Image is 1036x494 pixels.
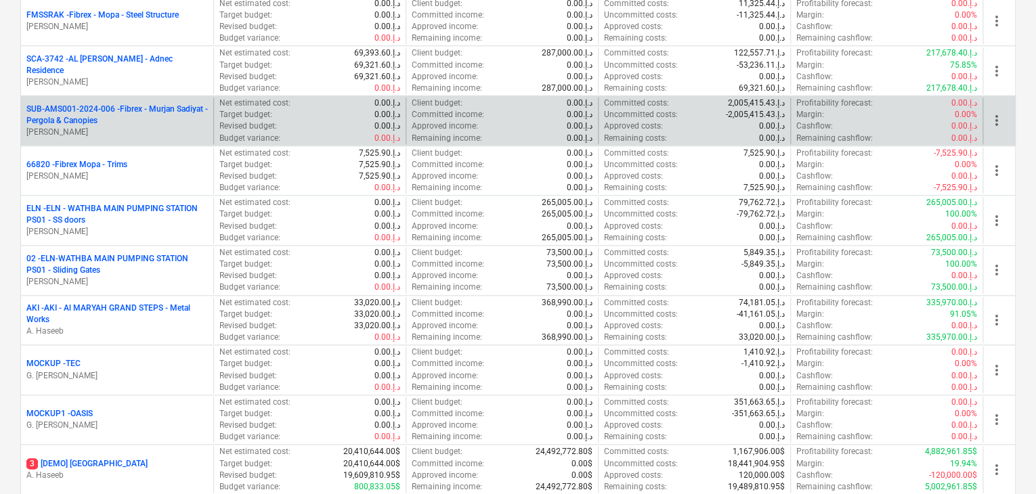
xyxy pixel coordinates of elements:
[219,270,277,282] p: Revised budget :
[951,382,977,393] p: 0.00د.إ.‏
[374,109,400,120] p: 0.00د.إ.‏
[26,104,208,127] p: SUB-AMS001-2024-006 - Fibrex - Murjan Sadiyat - Pergola & Canopies
[412,232,482,244] p: Remaining income :
[741,259,785,270] p: -5,849.35د.إ.‏
[931,247,977,259] p: 73,500.00د.إ.‏
[604,32,667,44] p: Remaining costs :
[219,232,280,244] p: Budget variance :
[374,120,400,132] p: 0.00د.إ.‏
[567,148,592,159] p: 0.00د.إ.‏
[26,458,148,470] p: [DEMO] [GEOGRAPHIC_DATA]
[567,221,592,232] p: 0.00د.إ.‏
[26,370,208,382] p: G. [PERSON_NAME]
[567,370,592,382] p: 0.00د.إ.‏
[796,259,824,270] p: Margin :
[989,312,1005,328] span: more_vert
[796,159,824,171] p: Margin :
[412,133,482,144] p: Remaining income :
[951,120,977,132] p: 0.00د.إ.‏
[604,346,669,358] p: Committed costs :
[219,259,272,270] p: Target budget :
[359,159,400,171] p: 7,525.90د.إ.‏
[359,171,400,182] p: 7,525.90د.إ.‏
[374,358,400,369] p: 0.00د.إ.‏
[219,397,290,408] p: Net estimated cost :
[219,47,290,59] p: Net estimated cost :
[26,171,208,182] p: [PERSON_NAME]
[219,83,280,94] p: Budget variance :
[374,32,400,44] p: 0.00د.إ.‏
[796,320,833,332] p: Cashflow :
[741,358,785,369] p: -1,410.92د.إ.‏
[542,197,592,208] p: 265,005.00د.إ.‏
[951,71,977,83] p: 0.00د.إ.‏
[604,182,667,194] p: Remaining costs :
[26,325,208,337] p: A. Haseeb
[26,53,208,88] div: SCA-3742 -AL [PERSON_NAME] - Adnec Residence[PERSON_NAME]
[604,9,678,21] p: Uncommitted costs :
[934,148,977,159] p: -7,525.90د.إ.‏
[567,32,592,44] p: 0.00د.إ.‏
[951,171,977,182] p: 0.00د.إ.‏
[567,182,592,194] p: 0.00د.إ.‏
[604,282,667,293] p: Remaining costs :
[604,297,669,309] p: Committed costs :
[546,282,592,293] p: 73,500.00د.إ.‏
[989,212,1005,229] span: more_vert
[739,332,785,343] p: 33,020.00د.إ.‏
[955,159,977,171] p: 0.00%
[219,208,272,220] p: Target budget :
[567,120,592,132] p: 0.00د.إ.‏
[796,221,833,232] p: Cashflow :
[743,346,785,358] p: 1,410.92د.إ.‏
[374,370,400,382] p: 0.00د.إ.‏
[759,221,785,232] p: 0.00د.إ.‏
[567,97,592,109] p: 0.00د.إ.‏
[354,47,400,59] p: 69,393.60د.إ.‏
[796,208,824,220] p: Margin :
[374,232,400,244] p: 0.00د.إ.‏
[951,370,977,382] p: 0.00د.إ.‏
[951,21,977,32] p: 0.00د.إ.‏
[796,21,833,32] p: Cashflow :
[567,9,592,21] p: 0.00د.إ.‏
[604,60,678,71] p: Uncommitted costs :
[728,97,785,109] p: 2,005,415.43د.إ.‏
[759,120,785,132] p: 0.00د.إ.‏
[26,420,208,431] p: G. [PERSON_NAME]
[604,309,678,320] p: Uncommitted costs :
[796,270,833,282] p: Cashflow :
[374,247,400,259] p: 0.00د.إ.‏
[374,259,400,270] p: 0.00د.إ.‏
[412,358,484,369] p: Committed income :
[26,470,208,481] p: A. Haseeb
[604,358,678,369] p: Uncommitted costs :
[219,21,277,32] p: Revised budget :
[26,458,208,481] div: 3[DEMO] [GEOGRAPHIC_DATA]A. Haseeb
[926,197,977,208] p: 265,005.00د.إ.‏
[951,133,977,144] p: 0.00د.إ.‏
[374,197,400,208] p: 0.00د.إ.‏
[796,97,873,109] p: Profitability forecast :
[796,332,873,343] p: Remaining cashflow :
[219,9,272,21] p: Target budget :
[412,397,462,408] p: Client budget :
[26,21,208,32] p: [PERSON_NAME]
[374,382,400,393] p: 0.00د.إ.‏
[796,370,833,382] p: Cashflow :
[955,9,977,21] p: 0.00%
[26,302,208,325] p: AKI - AKI - Al MARYAH GRAND STEPS - Metal Works
[26,302,208,337] div: AKI -AKI - Al MARYAH GRAND STEPS - Metal WorksA. Haseeb
[219,182,280,194] p: Budget variance :
[26,127,208,138] p: [PERSON_NAME]
[743,148,785,159] p: 7,525.90د.إ.‏
[374,221,400,232] p: 0.00د.إ.‏
[412,83,482,94] p: Remaining income :
[567,21,592,32] p: 0.00د.إ.‏
[989,112,1005,129] span: more_vert
[734,47,785,59] p: 122,557.71د.إ.‏
[604,370,663,382] p: Approved costs :
[759,232,785,244] p: 0.00د.إ.‏
[374,83,400,94] p: 0.00د.إ.‏
[796,346,873,358] p: Profitability forecast :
